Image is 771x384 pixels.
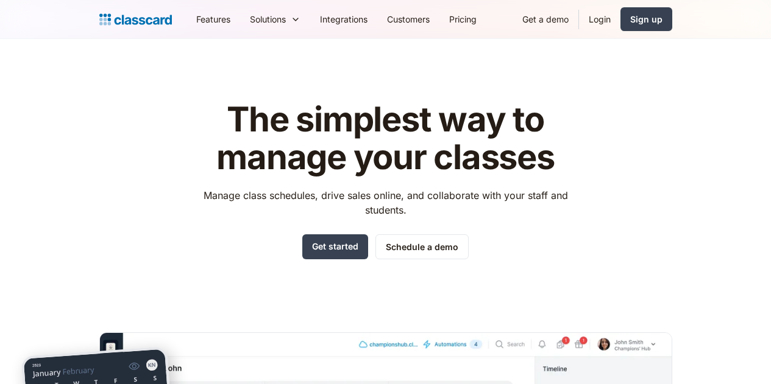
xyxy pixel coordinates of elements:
a: Get started [302,234,368,259]
a: Features [187,5,240,33]
div: Sign up [630,13,663,26]
a: Customers [377,5,439,33]
p: Manage class schedules, drive sales online, and collaborate with your staff and students. [192,188,579,217]
a: Pricing [439,5,486,33]
a: Get a demo [513,5,578,33]
div: Solutions [250,13,286,26]
div: Solutions [240,5,310,33]
a: Schedule a demo [375,234,469,259]
a: Login [579,5,620,33]
a: Sign up [620,7,672,31]
h1: The simplest way to manage your classes [192,101,579,176]
a: Integrations [310,5,377,33]
a: home [99,11,172,28]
